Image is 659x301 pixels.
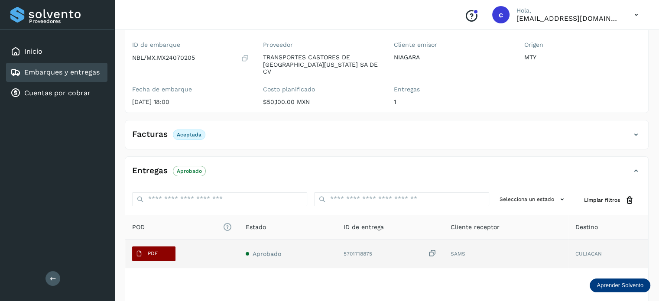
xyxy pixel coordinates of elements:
[263,54,380,75] p: TRANSPORTES CASTORES DE [GEOGRAPHIC_DATA][US_STATE] SA DE CV
[263,41,380,49] label: Proveedor
[132,223,232,232] span: POD
[524,41,641,49] label: Origen
[394,54,511,61] p: NIAGARA
[125,164,648,185] div: EntregasAprobado
[524,54,641,61] p: MTY
[132,129,168,139] h4: Facturas
[344,249,437,258] div: 5701718875
[253,250,281,257] span: Aprobado
[132,166,168,176] h4: Entregas
[6,63,107,82] div: Embarques y entregas
[263,98,380,106] p: $50,100.00 MXN
[132,86,249,93] label: Fecha de embarque
[597,282,643,289] p: Aprender Solvento
[177,132,201,138] p: Aceptada
[24,68,100,76] a: Embarques y entregas
[148,250,158,256] p: PDF
[29,18,104,24] p: Proveedores
[516,7,620,14] p: Hola,
[568,240,648,268] td: CULIACAN
[132,54,195,61] p: NBL/MX.MX24070205
[6,84,107,103] div: Cuentas por cobrar
[132,98,249,106] p: [DATE] 18:00
[344,223,384,232] span: ID de entrega
[132,41,249,49] label: ID de embarque
[577,192,641,208] button: Limpiar filtros
[496,192,570,207] button: Selecciona un estado
[451,223,500,232] span: Cliente receptor
[246,223,266,232] span: Estado
[575,223,598,232] span: Destino
[516,14,620,23] p: cuentasespeciales8_met@castores.com.mx
[444,240,568,268] td: SAMS
[394,86,511,93] label: Entregas
[177,168,202,174] p: Aprobado
[584,196,620,204] span: Limpiar filtros
[6,42,107,61] div: Inicio
[263,86,380,93] label: Costo planificado
[24,47,42,55] a: Inicio
[590,278,650,292] div: Aprender Solvento
[132,246,175,261] button: PDF
[394,41,511,49] label: Cliente emisor
[125,127,648,149] div: FacturasAceptada
[394,98,511,106] p: 1
[24,89,91,97] a: Cuentas por cobrar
